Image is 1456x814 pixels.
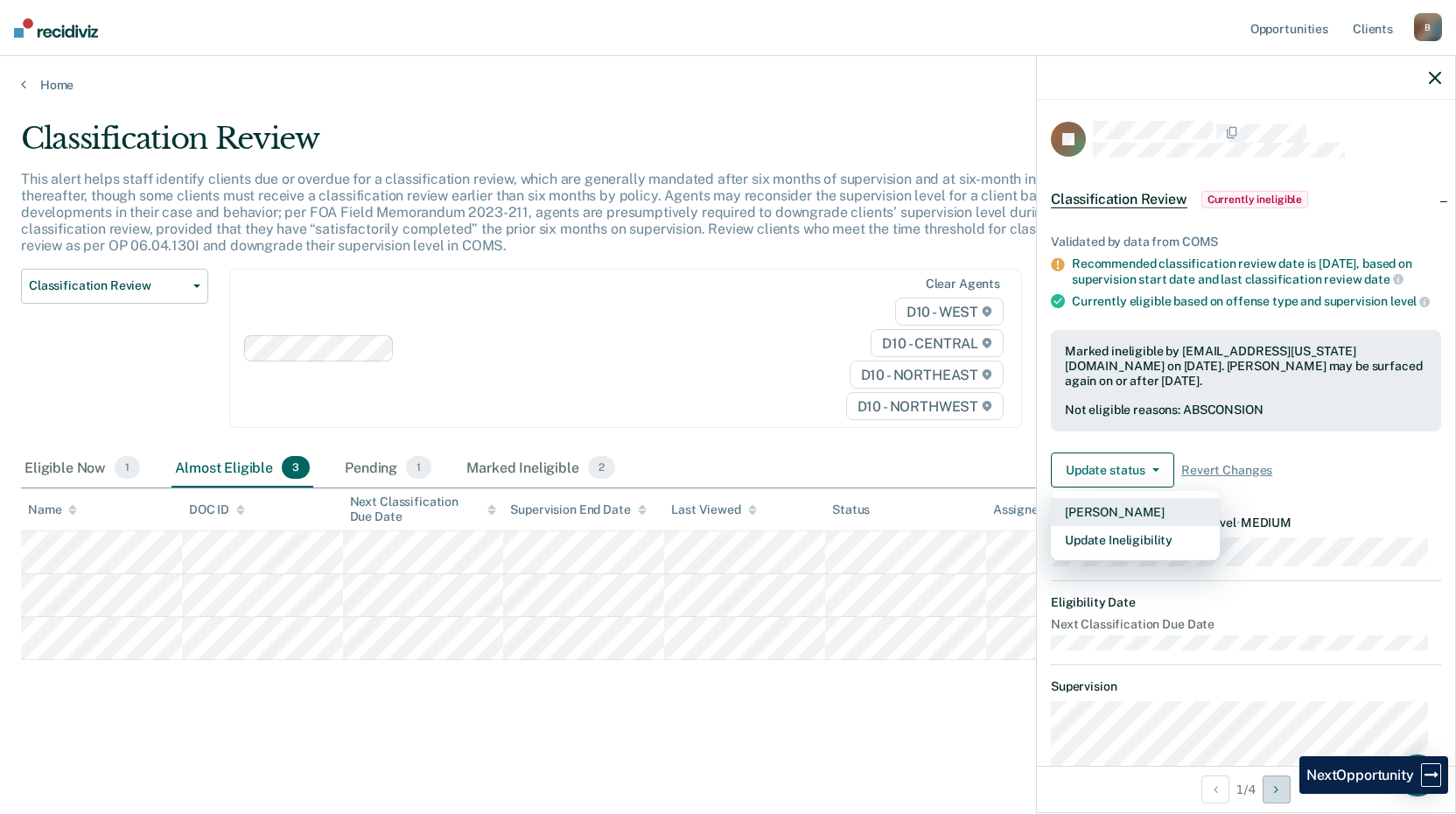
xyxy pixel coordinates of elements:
[21,171,1094,255] p: This alert helps staff identify clients due or overdue for a classification review, which are gen...
[1201,775,1229,803] button: Previous Opportunity
[846,392,1004,420] span: D10 - NORTHWEST
[406,456,431,479] span: 1
[671,502,756,517] div: Last Viewed
[282,456,310,479] span: 3
[1051,679,1441,694] dt: Supervision
[1181,463,1272,478] span: Revert Changes
[1236,516,1241,530] span: •
[1396,754,1438,796] div: Open Intercom Messenger
[1051,235,1441,249] div: Validated by data from COMS
[1051,526,1220,554] button: Update Ineligibility
[21,121,1113,171] div: Classification Review
[871,329,1004,357] span: D10 - CENTRAL
[1072,256,1441,286] div: Recommended classification review date is [DATE], based on supervision start date and last classi...
[1065,403,1427,418] div: Not eligible reasons: ABSCONSION
[1065,344,1427,388] div: Marked ineligible by [EMAIL_ADDRESS][US_STATE][DOMAIN_NAME] on [DATE]. [PERSON_NAME] may be surfa...
[510,502,646,517] div: Supervision End Date
[588,456,615,479] span: 2
[1051,617,1441,632] dt: Next Classification Due Date
[1263,775,1291,803] button: Next Opportunity
[1051,516,1441,530] dt: Recommended Supervision Level MEDIUM
[1414,13,1442,41] div: B
[1051,595,1441,610] dt: Eligibility Date
[28,502,77,517] div: Name
[29,278,186,293] span: Classification Review
[189,502,245,517] div: DOC ID
[832,502,870,517] div: Status
[1072,293,1441,309] div: Currently eligible based on offense type and supervision
[1051,191,1187,208] span: Classification Review
[115,456,140,479] span: 1
[14,18,98,38] img: Recidiviz
[1051,453,1174,488] button: Update status
[926,277,1000,291] div: Clear agents
[993,502,1075,517] div: Assigned to
[350,495,497,524] div: Next Classification Due Date
[1201,191,1309,208] span: Currently ineligible
[1051,498,1220,526] button: [PERSON_NAME]
[895,298,1004,326] span: D10 - WEST
[341,449,435,488] div: Pending
[1390,294,1430,308] span: level
[21,449,143,488] div: Eligible Now
[463,449,619,488] div: Marked Ineligible
[171,449,313,488] div: Almost Eligible
[850,361,1004,389] span: D10 - NORTHEAST
[1037,766,1455,812] div: 1 / 4
[21,77,1435,93] a: Home
[1037,172,1455,228] div: Classification ReviewCurrently ineligible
